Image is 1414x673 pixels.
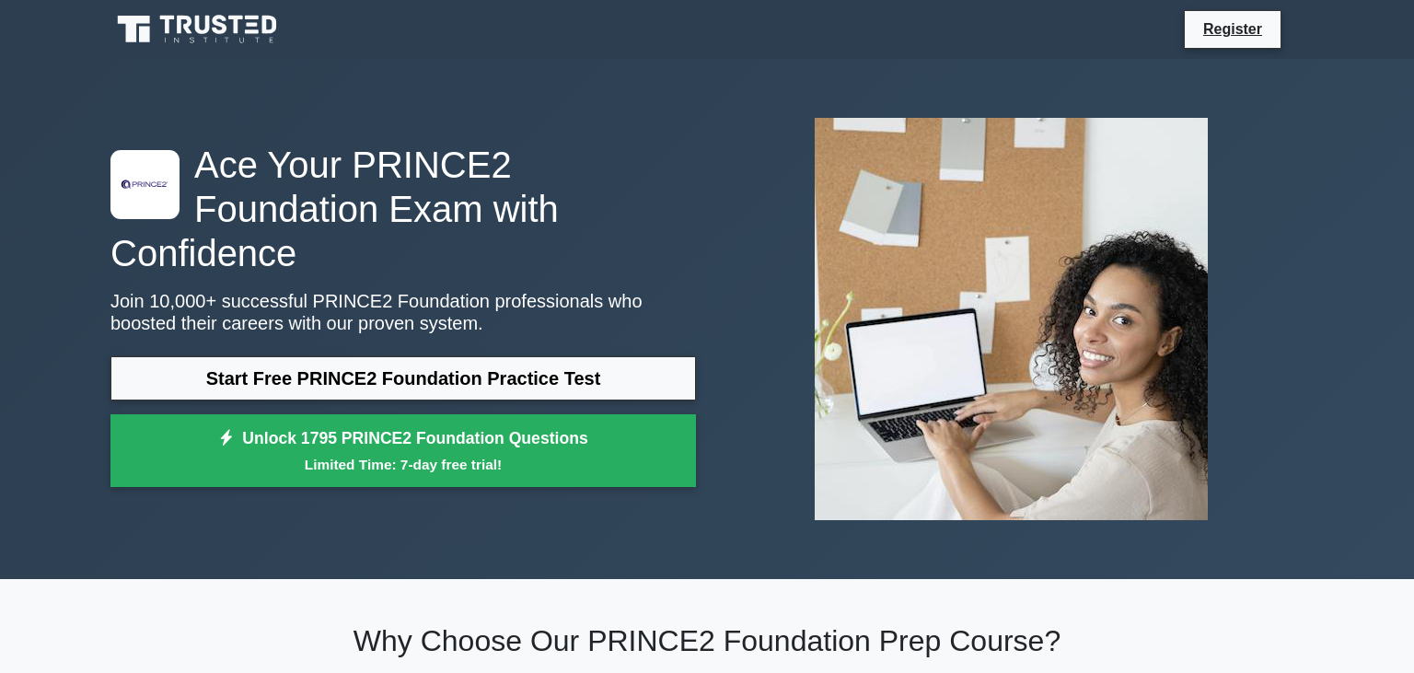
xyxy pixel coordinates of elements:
a: Start Free PRINCE2 Foundation Practice Test [110,356,696,400]
a: Unlock 1795 PRINCE2 Foundation QuestionsLimited Time: 7-day free trial! [110,414,696,488]
p: Join 10,000+ successful PRINCE2 Foundation professionals who boosted their careers with our prove... [110,290,696,334]
small: Limited Time: 7-day free trial! [133,454,673,475]
h2: Why Choose Our PRINCE2 Foundation Prep Course? [110,623,1304,658]
a: Register [1192,17,1273,41]
h1: Ace Your PRINCE2 Foundation Exam with Confidence [110,143,696,275]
